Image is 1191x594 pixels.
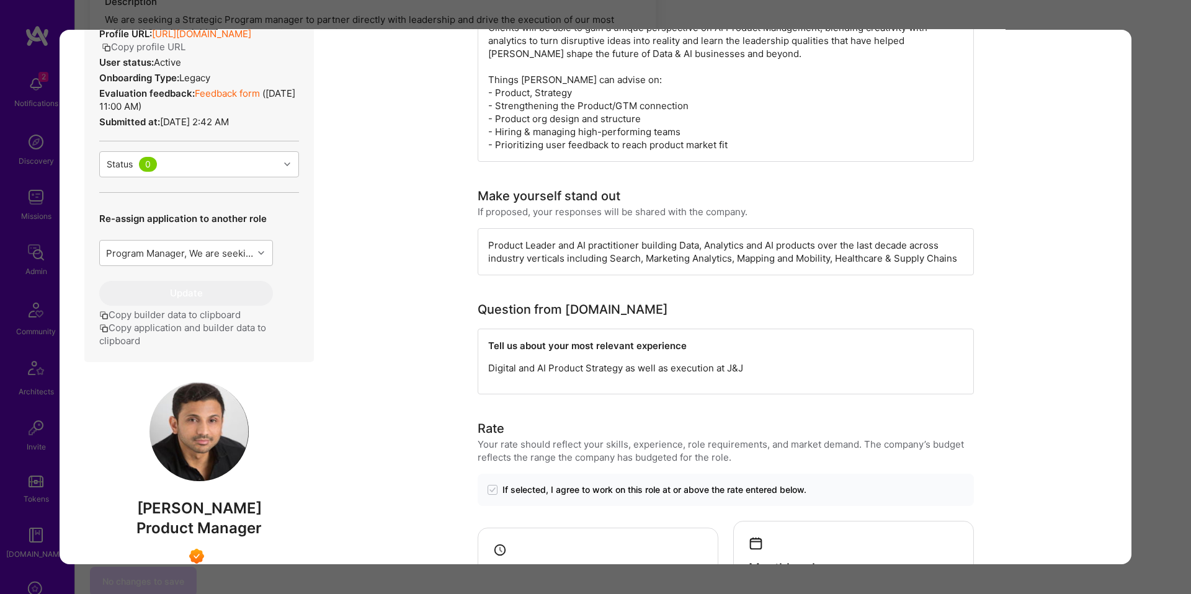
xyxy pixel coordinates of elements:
button: Update [99,281,273,306]
span: If selected, I agree to work on this role at or above the rate entered below. [502,484,806,496]
a: User Avatar [149,472,249,484]
h4: Monthly role [749,561,823,575]
div: Make yourself stand out [478,187,620,205]
div: Question from [DOMAIN_NAME] [478,300,668,319]
button: Copy application and builder data to clipboard [99,321,299,347]
div: Rate [478,419,504,438]
strong: Submitted at: [99,116,160,128]
img: User Avatar [149,382,249,481]
i: icon Copy [99,324,109,333]
i: icon Clock [493,543,507,557]
p: Re-assign application to another role [99,212,273,225]
img: Exceptional A.Teamer [189,549,204,564]
button: Copy profile URL [102,40,185,53]
i: icon Chevron [258,250,264,256]
div: Your rate should reflect your skills, experience, role requirements, and market demand. The compa... [478,438,974,464]
div: Status [107,157,133,171]
i: icon Chevron [284,161,290,167]
div: modal [60,30,1131,564]
div: If proposed, your responses will be shared with the company. [478,205,747,218]
span: [PERSON_NAME] [84,499,314,518]
i: icon Calendar [749,536,763,551]
div: ( [DATE] 11:00 AM ) [99,87,299,113]
span: legacy [179,72,210,84]
strong: Evaluation feedback: [99,87,195,99]
span: [DATE] 2:42 AM [160,116,229,128]
strong: Tell us about your most relevant experience [488,340,687,352]
div: 0 [139,157,157,172]
strong: User status: [99,56,154,68]
a: Feedback form [195,87,260,99]
div: Product Leader and AI practitioner building Data, Analytics and AI products over the last decade ... [478,228,974,275]
strong: Profile URL: [99,28,152,40]
button: Copy builder data to clipboard [99,308,241,321]
i: icon Copy [99,311,109,320]
span: Product Manager [136,519,262,537]
a: [URL][DOMAIN_NAME] [152,28,251,40]
i: icon Copy [102,43,111,52]
strong: Onboarding Type: [99,72,179,84]
div: Program Manager, We are seeking a Strategic Program manager to partner directly with leadership a... [106,246,254,259]
span: Active [154,56,181,68]
p: Digital and AI Product Strategy as well as execution at J&J [488,361,963,375]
